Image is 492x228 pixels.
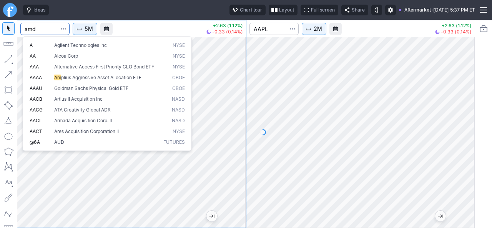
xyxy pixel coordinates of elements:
[172,96,185,102] span: NASD
[206,211,217,221] button: Jump to the most recent bar
[435,23,472,28] p: +2.63 (1.12%)
[314,25,322,33] span: 2M
[54,96,103,102] span: Artius II Acquisition Inc
[269,5,298,15] button: Layout
[54,74,61,80] span: Am
[173,63,185,70] span: NYSE
[30,42,33,48] span: A
[229,5,266,15] button: Chart tour
[54,85,128,91] span: Goldman Sachs Physical Gold ETF
[23,5,49,15] button: Ideas
[385,5,396,15] button: Settings
[212,30,243,34] span: -0.33 (0.14%)
[477,23,490,35] button: Portfolio watchlist
[30,117,40,123] span: AACI
[163,139,185,145] span: Futures
[206,23,243,28] p: +2.63 (1.12%)
[30,139,40,145] span: @6A
[30,128,42,134] span: AACT
[352,6,365,14] span: Share
[54,117,112,123] span: Armada Acquisition Corp. II
[173,42,185,48] span: NYSE
[311,6,335,14] span: Full screen
[279,6,294,14] span: Layout
[302,23,326,35] button: Interval
[30,53,36,58] span: AA
[54,63,154,69] span: Alternative Access First Priority CLO Bond ETF
[54,128,119,134] span: Ares Acquisition Corporation II
[172,74,185,81] span: CBOE
[249,23,299,35] input: Search
[2,191,15,204] button: Brush
[173,53,185,59] span: NYSE
[2,207,15,219] button: Elliott waves
[54,42,107,48] span: Agilent Technologies Inc
[301,5,338,15] button: Full screen
[2,176,15,188] button: Text
[54,107,111,112] span: ATA Creativity Global ADR
[2,161,15,173] button: XABCD
[173,128,185,135] span: NYSE
[2,22,15,35] button: Mouse
[341,5,368,15] button: Share
[73,23,97,35] button: Interval
[329,23,342,35] button: Range
[61,74,141,80] span: plius Aggressive Asset Allocation ETF
[30,96,42,102] span: AACB
[2,99,15,112] button: Rotated rectangle
[2,68,15,81] button: Arrow
[435,211,446,221] button: Jump to the most recent bar
[3,3,17,17] a: Finviz.com
[58,23,69,35] button: Search
[33,6,45,14] span: Ideas
[172,117,185,124] span: NASD
[433,6,475,14] span: [DATE] 5:37 PM ET
[172,107,185,113] span: NASD
[240,6,262,14] span: Chart tour
[2,84,15,96] button: Rectangle
[2,53,15,65] button: Line
[287,23,298,35] button: Search
[371,5,382,15] button: Toggle dark mode
[2,38,15,50] button: Measure
[30,85,42,91] span: AAAU
[30,63,39,69] span: AAA
[85,25,93,33] span: 5M
[20,23,70,35] input: Search
[2,115,15,127] button: Triangle
[30,74,42,80] span: AAAA
[54,139,64,145] span: AUD
[441,30,472,34] span: -0.33 (0.14%)
[172,85,185,92] span: CBOE
[404,6,433,14] span: Aftermarket ·
[2,145,15,158] button: Polygon
[54,53,78,58] span: Alcoa Corp
[100,23,113,35] button: Range
[30,107,43,112] span: AACG
[23,37,192,151] div: Search
[2,130,15,142] button: Ellipse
